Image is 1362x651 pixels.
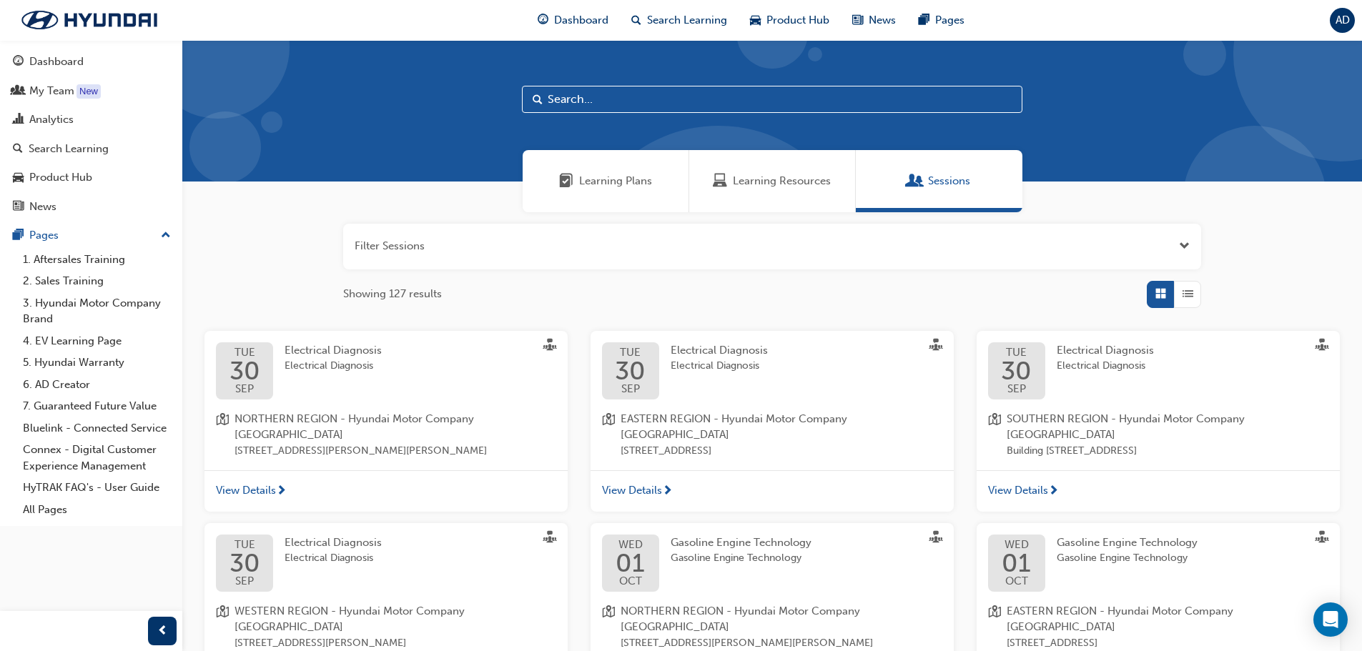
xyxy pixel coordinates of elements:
span: search-icon [13,143,23,156]
span: TUE [230,540,260,550]
a: search-iconSearch Learning [620,6,739,35]
a: View Details [204,470,568,512]
a: HyTRAK FAQ's - User Guide [17,477,177,499]
span: Electrical Diagnosis [671,358,768,374]
span: SOUTHERN REGION - Hyundai Motor Company [GEOGRAPHIC_DATA] [1007,411,1328,443]
span: Building [STREET_ADDRESS] [1007,443,1328,459]
a: 5. Hyundai Warranty [17,352,177,374]
span: 30 [230,550,260,576]
button: TUE30SEPElectrical DiagnosisElectrical Diagnosislocation-iconNORTHERN REGION - Hyundai Motor Comp... [204,331,568,512]
span: TUE [230,347,260,358]
div: Tooltip anchor [77,84,101,99]
a: View Details [977,470,1340,512]
div: Search Learning [29,141,109,157]
span: 30 [615,358,646,384]
span: TUE [615,347,646,358]
span: Electrical Diagnosis [1057,358,1154,374]
button: TUE30SEPElectrical DiagnosisElectrical Diagnosislocation-iconEASTERN REGION - Hyundai Motor Compa... [591,331,954,512]
div: Analytics [29,111,74,128]
span: next-icon [276,485,287,498]
span: Electrical Diagnosis [285,358,382,374]
span: location-icon [988,411,1001,459]
span: Gasoline Engine Technology [671,536,811,549]
span: Learning Plans [559,173,573,189]
button: Pages [6,222,177,249]
span: search-icon [631,11,641,29]
span: Pages [935,12,964,29]
span: Electrical Diagnosis [285,550,382,567]
span: AD [1336,12,1350,29]
a: 1. Aftersales Training [17,249,177,271]
a: 2. Sales Training [17,270,177,292]
a: News [6,194,177,220]
span: Grid [1155,286,1166,302]
span: WED [616,540,645,550]
a: WED01OCTGasoline Engine TechnologyGasoline Engine Technology [988,535,1328,592]
a: My Team [6,78,177,104]
button: AD [1330,8,1355,33]
a: location-iconSOUTHERN REGION - Hyundai Motor Company [GEOGRAPHIC_DATA]Building [STREET_ADDRESS] [988,411,1328,459]
span: next-icon [662,485,673,498]
img: Trak [7,5,172,35]
a: car-iconProduct Hub [739,6,841,35]
span: [STREET_ADDRESS] [621,443,942,459]
a: TUE30SEPElectrical DiagnosisElectrical Diagnosis [216,342,556,399]
span: car-icon [13,172,24,184]
span: pages-icon [919,11,929,29]
span: Dashboard [554,12,608,29]
a: WED01OCTGasoline Engine TechnologyGasoline Engine Technology [602,535,942,592]
span: Gasoline Engine Technology [1057,536,1198,549]
span: 30 [1001,358,1032,384]
span: news-icon [13,201,24,214]
div: Dashboard [29,54,84,70]
span: chart-icon [13,114,24,126]
span: Learning Plans [579,173,652,189]
a: SessionsSessions [856,150,1022,212]
input: Search... [522,86,1022,113]
span: News [869,12,896,29]
span: Showing 127 results [343,286,442,302]
span: Learning Resources [733,173,831,189]
span: pages-icon [13,229,24,242]
a: 4. EV Learning Page [17,330,177,352]
span: location-icon [602,411,615,459]
a: TUE30SEPElectrical DiagnosisElectrical Diagnosis [216,535,556,592]
div: News [29,199,56,215]
span: Product Hub [766,12,829,29]
a: location-iconNORTHERN REGION - Hyundai Motor Company [GEOGRAPHIC_DATA][STREET_ADDRESS][PERSON_NAM... [216,411,556,459]
span: sessionType_FACE_TO_FACE-icon [929,339,942,354]
a: 3. Hyundai Motor Company Brand [17,292,177,330]
span: View Details [602,482,662,499]
span: Sessions [908,173,922,189]
span: 30 [230,358,260,384]
a: 7. Guaranteed Future Value [17,395,177,417]
span: sessionType_FACE_TO_FACE-icon [543,339,556,354]
button: DashboardMy TeamAnalyticsSearch LearningProduct HubNews [6,46,177,222]
a: location-iconEASTERN REGION - Hyundai Motor Company [GEOGRAPHIC_DATA][STREET_ADDRESS] [602,411,942,459]
span: sessionType_FACE_TO_FACE-icon [1316,531,1328,547]
span: 01 [1002,550,1031,576]
span: Gasoline Engine Technology [1057,550,1198,567]
span: up-icon [161,227,171,245]
span: Electrical Diagnosis [1057,344,1154,357]
span: Search Learning [647,12,727,29]
span: sessionType_FACE_TO_FACE-icon [929,531,942,547]
span: EASTERN REGION - Hyundai Motor Company [GEOGRAPHIC_DATA] [1007,603,1328,635]
a: pages-iconPages [907,6,976,35]
span: TUE [1001,347,1032,358]
a: Analytics [6,106,177,133]
a: Product Hub [6,164,177,191]
span: next-icon [1048,485,1059,498]
span: Open the filter [1179,238,1190,254]
span: sessionType_FACE_TO_FACE-icon [543,531,556,547]
div: Pages [29,227,59,244]
span: Electrical Diagnosis [285,536,382,549]
span: people-icon [13,85,24,98]
a: TUE30SEPElectrical DiagnosisElectrical Diagnosis [602,342,942,399]
span: news-icon [852,11,863,29]
span: SEP [230,576,260,587]
a: 6. AD Creator [17,374,177,396]
span: 01 [616,550,645,576]
a: Learning PlansLearning Plans [523,150,689,212]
